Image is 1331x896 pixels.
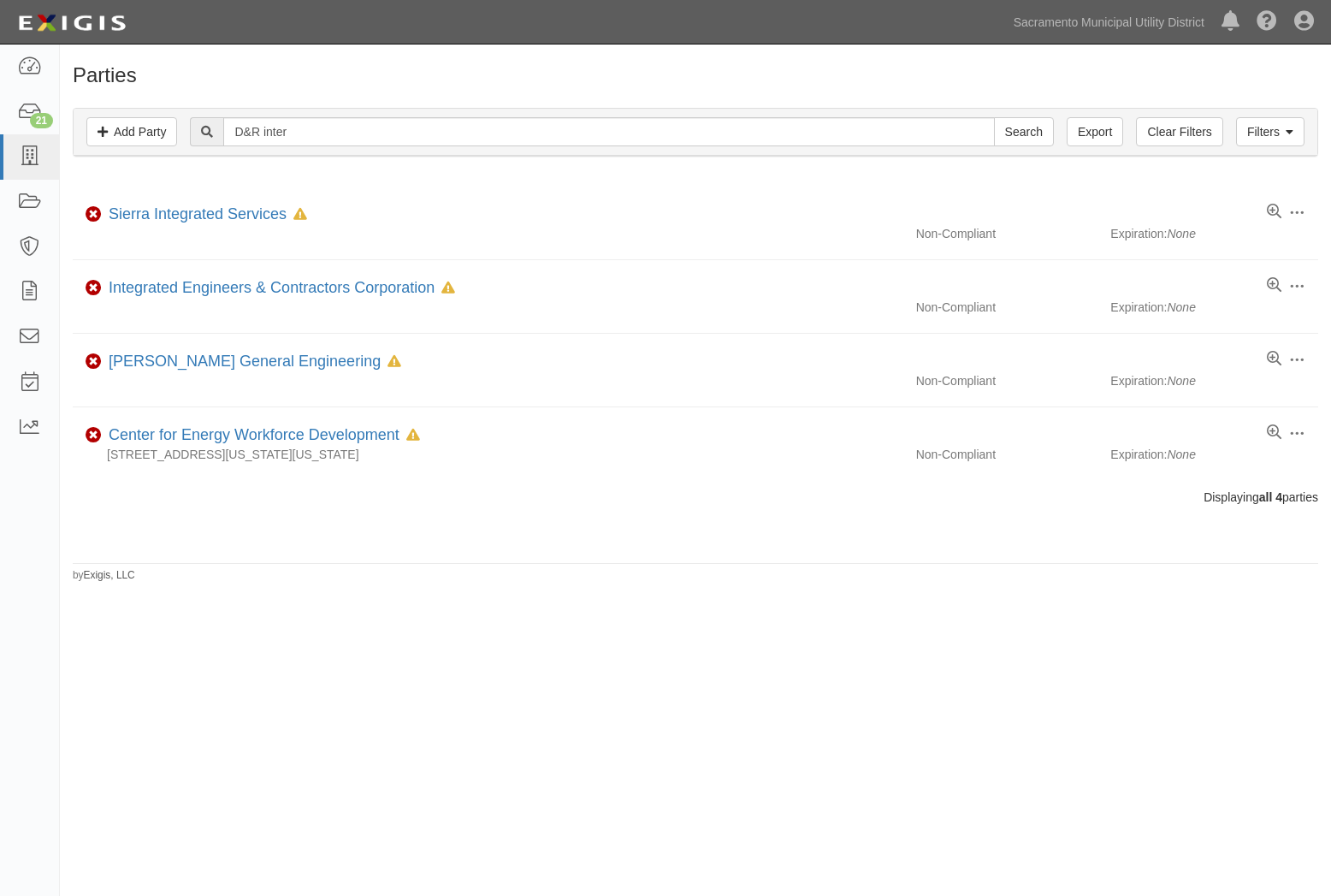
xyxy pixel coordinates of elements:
a: Integrated Engineers & Contractors Corporation [109,279,435,296]
a: View results summary [1267,277,1281,294]
a: Filters [1236,117,1304,146]
i: None [1167,374,1195,388]
i: None [1167,227,1195,240]
div: 21 [30,113,53,128]
a: View results summary [1267,351,1281,368]
b: all 4 [1259,490,1282,504]
div: [STREET_ADDRESS][US_STATE][US_STATE] [73,446,903,463]
div: Expiration: [1110,446,1318,463]
i: Non-Compliant [86,282,102,294]
a: Clear Filters [1136,117,1222,146]
div: Non-Compliant [903,446,1111,463]
div: Non-Compliant [903,372,1111,389]
div: Expiration: [1110,372,1318,389]
input: Search [223,117,994,146]
a: Center for Energy Workforce Development [109,426,399,443]
i: None [1167,300,1195,314]
input: Search [994,117,1054,146]
i: Non-Compliant [86,356,102,368]
div: Doug Veerkamp General Engineering [102,351,401,373]
a: Export [1067,117,1123,146]
div: Non-Compliant [903,299,1111,316]
div: Sierra Integrated Services [102,204,307,226]
a: View results summary [1267,204,1281,221]
a: View results summary [1267,424,1281,442]
i: In Default since 08/18/2025 [406,430,420,442]
i: In Default since 05/12/2025 [293,209,307,221]
a: Sacramento Municipal Utility District [1005,5,1213,39]
small: by [73,568,135,583]
div: Expiration: [1110,299,1318,316]
a: Add Party [86,117,177,146]
i: Help Center - Complianz [1257,12,1277,33]
i: In Default since 05/12/2025 [441,282,455,294]
i: None [1167,448,1195,461]
i: In Default since 05/12/2025 [387,356,401,368]
img: logo-5460c22ac91f19d4615b14bd174203de0afe785f0fc80cf4dbbc73dc1793850b.png [13,8,131,39]
i: Non-Compliant [86,209,102,221]
a: Exigis, LLC [84,569,135,581]
i: Non-Compliant [86,430,102,442]
div: Center for Energy Workforce Development [102,424,420,447]
a: Sierra Integrated Services [109,205,287,223]
div: Displaying parties [60,489,1331,506]
a: [PERSON_NAME] General Engineering [109,353,381,370]
div: Non-Compliant [903,225,1111,242]
h1: Parties [73,64,1318,86]
div: Expiration: [1110,225,1318,242]
div: Integrated Engineers & Contractors Corporation [102,277,455,300]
